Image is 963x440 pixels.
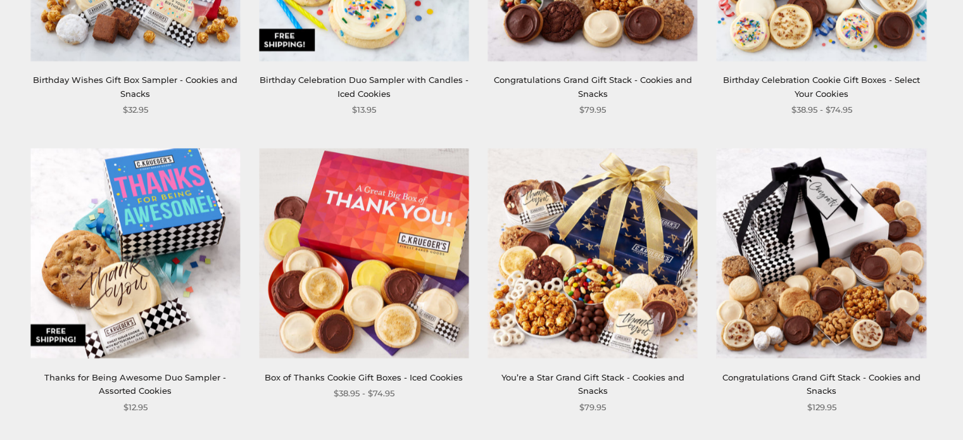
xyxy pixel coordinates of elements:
a: Box of Thanks Cookie Gift Boxes - Iced Cookies [265,372,463,382]
span: $12.95 [123,401,148,414]
span: $38.95 - $74.95 [791,103,852,116]
a: Birthday Celebration Duo Sampler with Candles - Iced Cookies [260,75,469,98]
a: You’re a Star Grand Gift Stack - Cookies and Snacks [488,149,698,358]
a: Birthday Celebration Cookie Gift Boxes - Select Your Cookies [723,75,920,98]
a: You’re a Star Grand Gift Stack - Cookies and Snacks [501,372,684,396]
img: You’re a Star Grand Gift Stack - Cookies and Snacks [488,149,697,358]
span: $38.95 - $74.95 [334,387,394,400]
a: Birthday Wishes Gift Box Sampler - Cookies and Snacks [33,75,237,98]
span: $79.95 [579,401,606,414]
span: $32.95 [123,103,148,116]
a: Congratulations Grand Gift Stack - Cookies and Snacks [722,372,921,396]
img: Box of Thanks Cookie Gift Boxes - Iced Cookies [259,149,469,358]
span: $13.95 [352,103,376,116]
img: Congratulations Grand Gift Stack - Cookies and Snacks [717,149,926,358]
span: $79.95 [579,103,606,116]
a: Congratulations Grand Gift Stack - Cookies and Snacks [494,75,692,98]
img: Thanks for Being Awesome Duo Sampler - Assorted Cookies [30,149,240,358]
a: Thanks for Being Awesome Duo Sampler - Assorted Cookies [44,372,226,396]
span: $129.95 [807,401,836,414]
iframe: Sign Up via Text for Offers [10,392,131,430]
